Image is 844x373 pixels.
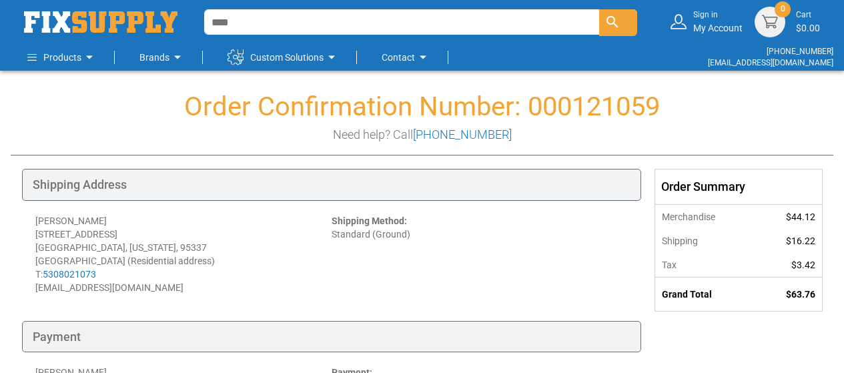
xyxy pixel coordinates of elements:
[655,169,822,204] div: Order Summary
[35,214,332,294] div: [PERSON_NAME] [STREET_ADDRESS] [GEOGRAPHIC_DATA], [US_STATE], 95337 [GEOGRAPHIC_DATA] (Residentia...
[796,9,820,21] small: Cart
[655,204,757,229] th: Merchandise
[781,3,785,15] span: 0
[24,11,177,33] a: store logo
[332,214,628,294] div: Standard (Ground)
[24,11,177,33] img: Fix Industrial Supply
[786,236,815,246] span: $16.22
[786,289,815,300] span: $63.76
[43,269,96,280] a: 5308021073
[708,58,833,67] a: [EMAIL_ADDRESS][DOMAIN_NAME]
[662,289,712,300] strong: Grand Total
[22,169,641,201] div: Shipping Address
[791,260,815,270] span: $3.42
[27,44,97,71] a: Products
[796,23,820,33] span: $0.00
[655,253,757,278] th: Tax
[11,128,833,141] h3: Need help? Call
[655,229,757,253] th: Shipping
[693,9,743,21] small: Sign in
[693,9,743,34] div: My Account
[382,44,431,71] a: Contact
[767,47,833,56] a: [PHONE_NUMBER]
[11,92,833,121] h1: Order Confirmation Number: 000121059
[786,212,815,222] span: $44.12
[332,216,407,226] strong: Shipping Method:
[22,321,641,353] div: Payment
[413,127,512,141] a: [PHONE_NUMBER]
[228,44,340,71] a: Custom Solutions
[139,44,185,71] a: Brands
